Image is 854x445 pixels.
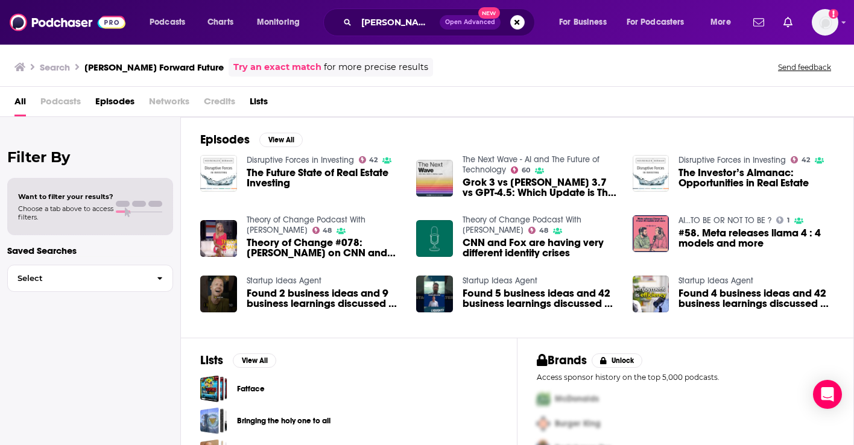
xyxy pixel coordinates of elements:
[247,168,402,188] a: The Future State of Real Estate Investing
[7,148,173,166] h2: Filter By
[710,14,731,31] span: More
[200,13,241,32] a: Charts
[84,62,224,73] h3: [PERSON_NAME] Forward Future
[813,380,842,409] div: Open Intercom Messenger
[200,375,227,402] a: Fatface
[619,13,702,32] button: open menu
[237,414,331,428] a: Bringing the holy one to all
[95,92,134,116] a: Episodes
[592,353,643,368] button: Unlock
[463,215,581,235] a: Theory of Change Podcast With Matthew Sheffield
[207,14,233,31] span: Charts
[200,276,237,312] img: Found 2 business ideas and 9 business learnings discussed on 2024-07-28:
[555,418,601,429] span: Burger King
[787,218,789,223] span: 1
[678,168,834,188] a: The Investor’s Almanac: Opportunities in Real Estate
[532,411,555,436] img: Second Pro Logo
[463,154,599,175] a: The Next Wave - AI and The Future of Technology
[774,62,835,72] button: Send feedback
[312,227,332,234] a: 48
[678,228,834,248] a: #58. Meta releases llama 4 : 4 models and more
[335,8,546,36] div: Search podcasts, credits, & more...
[678,215,771,226] a: AI...TO BE OR NOT TO BE ?
[802,157,810,163] span: 42
[463,238,618,258] a: CNN and Fox are having very different identity crises
[633,215,669,252] img: #58. Meta releases llama 4 : 4 models and more
[323,228,332,233] span: 48
[247,238,402,258] a: Theory of Change #078: Colby Hall on CNN and Fox's very different identity crises
[248,13,315,32] button: open menu
[539,228,548,233] span: 48
[247,155,354,165] a: Disruptive Forces in Investing
[627,14,685,31] span: For Podcasters
[791,156,810,163] a: 42
[463,276,537,286] a: Startup Ideas Agent
[14,92,26,116] a: All
[200,132,303,147] a: EpisodesView All
[257,14,300,31] span: Monitoring
[522,168,530,173] span: 60
[416,220,453,257] img: CNN and Fox are having very different identity crises
[463,288,618,309] a: Found 5 business ideas and 42 business learnings discussed on 2024-08-06:
[18,204,113,221] span: Choose a tab above to access filters.
[200,407,227,434] a: Bringing the holy one to all
[702,13,746,32] button: open menu
[356,13,440,32] input: Search podcasts, credits, & more...
[200,353,276,368] a: ListsView All
[551,13,622,32] button: open menu
[748,12,769,33] a: Show notifications dropdown
[237,382,265,396] a: Fatface
[829,9,838,19] svg: Add a profile image
[8,274,147,282] span: Select
[233,353,276,368] button: View All
[812,9,838,36] img: User Profile
[633,276,669,312] img: Found 4 business ideas and 42 business learnings discussed on 2024-07-25:
[463,288,618,309] span: Found 5 business ideas and 42 business learnings discussed on [DATE]:
[416,276,453,312] a: Found 5 business ideas and 42 business learnings discussed on 2024-08-06:
[678,288,834,309] span: Found 4 business ideas and 42 business learnings discussed on [DATE]:
[204,92,235,116] span: Credits
[259,133,303,147] button: View All
[528,227,548,234] a: 48
[633,155,669,192] a: The Investor’s Almanac: Opportunities in Real Estate
[478,7,500,19] span: New
[200,155,237,192] img: The Future State of Real Estate Investing
[200,220,237,257] a: Theory of Change #078: Colby Hall on CNN and Fox's very different identity crises
[247,288,402,309] a: Found 2 business ideas and 9 business learnings discussed on 2024-07-28:
[463,177,618,198] span: Grok 3 vs [PERSON_NAME] 3.7 vs GPT-4.5: Which Update is The Best?
[7,245,173,256] p: Saved Searches
[678,155,786,165] a: Disruptive Forces in Investing
[555,394,599,404] span: McDonalds
[324,60,428,74] span: for more precise results
[463,177,618,198] a: Grok 3 vs Claude 3.7 vs GPT-4.5: Which Update is The Best?
[440,15,501,30] button: Open AdvancedNew
[678,288,834,309] a: Found 4 business ideas and 42 business learnings discussed on 2024-07-25:
[200,353,223,368] h2: Lists
[776,216,789,224] a: 1
[10,11,125,34] img: Podchaser - Follow, Share and Rate Podcasts
[511,166,530,174] a: 60
[149,92,189,116] span: Networks
[250,92,268,116] a: Lists
[150,14,185,31] span: Podcasts
[532,387,555,411] img: First Pro Logo
[416,160,453,197] img: Grok 3 vs Claude 3.7 vs GPT-4.5: Which Update is The Best?
[537,353,587,368] h2: Brands
[247,276,321,286] a: Startup Ideas Agent
[141,13,201,32] button: open menu
[779,12,797,33] a: Show notifications dropdown
[537,373,834,382] p: Access sponsor history on the top 5,000 podcasts.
